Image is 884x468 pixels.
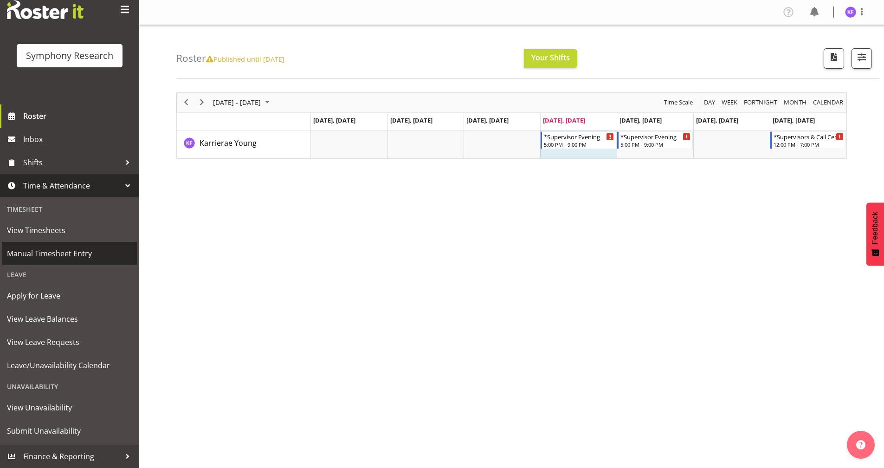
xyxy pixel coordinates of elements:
[696,116,738,124] span: [DATE], [DATE]
[541,131,616,149] div: Karrierae Young"s event - *Supervisor Evening Begin From Thursday, October 9, 2025 at 5:00:00 PM ...
[703,97,717,108] button: Timeline Day
[7,401,132,415] span: View Unavailability
[544,141,614,148] div: 5:00 PM - 9:00 PM
[466,116,509,124] span: [DATE], [DATE]
[703,97,716,108] span: Day
[2,377,137,396] div: Unavailability
[210,93,275,112] div: October 06 - 12, 2025
[783,97,807,108] span: Month
[2,284,137,307] a: Apply for Leave
[23,109,135,123] span: Roster
[743,97,778,108] span: Fortnight
[742,97,779,108] button: Fortnight
[194,93,210,112] div: next period
[23,132,135,146] span: Inbox
[311,130,846,158] table: Timeline Week of October 9, 2025
[7,223,132,237] span: View Timesheets
[212,97,262,108] span: [DATE] - [DATE]
[2,331,137,354] a: View Leave Requests
[7,289,132,303] span: Apply for Leave
[196,97,208,108] button: Next
[663,97,694,108] span: Time Scale
[2,354,137,377] a: Leave/Unavailability Calendar
[620,132,690,141] div: *Supervisor Evening
[7,424,132,438] span: Submit Unavailability
[2,396,137,419] a: View Unavailability
[313,116,355,124] span: [DATE], [DATE]
[23,179,121,193] span: Time & Attendance
[852,48,872,69] button: Filter Shifts
[26,49,113,63] div: Symphony Research
[663,97,695,108] button: Time Scale
[871,212,879,244] span: Feedback
[23,449,121,463] span: Finance & Reporting
[721,97,738,108] span: Week
[544,132,614,141] div: *Supervisor Evening
[782,97,808,108] button: Timeline Month
[773,116,815,124] span: [DATE], [DATE]
[176,53,284,64] h4: Roster
[177,130,311,158] td: Karrierae Young resource
[774,132,844,141] div: *Supervisors & Call Centre Weekend
[23,156,121,169] span: Shifts
[812,97,844,108] span: calendar
[200,138,257,148] span: Karrierae Young
[206,54,284,64] span: Published until [DATE]
[812,97,845,108] button: Month
[617,131,693,149] div: Karrierae Young"s event - *Supervisor Evening Begin From Friday, October 10, 2025 at 5:00:00 PM G...
[856,440,865,449] img: help-xxl-2.png
[2,242,137,265] a: Manual Timesheet Entry
[524,49,577,68] button: Your Shifts
[770,131,846,149] div: Karrierae Young"s event - *Supervisors & Call Centre Weekend Begin From Sunday, October 12, 2025 ...
[390,116,432,124] span: [DATE], [DATE]
[212,97,274,108] button: October 2025
[2,200,137,219] div: Timesheet
[531,52,570,63] span: Your Shifts
[866,202,884,266] button: Feedback - Show survey
[2,307,137,331] a: View Leave Balances
[7,358,132,372] span: Leave/Unavailability Calendar
[7,335,132,349] span: View Leave Requests
[543,116,585,124] span: [DATE], [DATE]
[180,97,193,108] button: Previous
[845,6,856,18] img: karrierae-frydenlund1891.jpg
[824,48,844,69] button: Download a PDF of the roster according to the set date range.
[774,141,844,148] div: 12:00 PM - 7:00 PM
[7,0,84,19] img: Rosterit website logo
[720,97,739,108] button: Timeline Week
[619,116,662,124] span: [DATE], [DATE]
[200,137,257,149] a: Karrierae Young
[620,141,690,148] div: 5:00 PM - 9:00 PM
[7,312,132,326] span: View Leave Balances
[176,92,847,159] div: Timeline Week of October 9, 2025
[2,419,137,442] a: Submit Unavailability
[2,219,137,242] a: View Timesheets
[7,247,132,260] span: Manual Timesheet Entry
[178,93,194,112] div: previous period
[2,265,137,284] div: Leave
